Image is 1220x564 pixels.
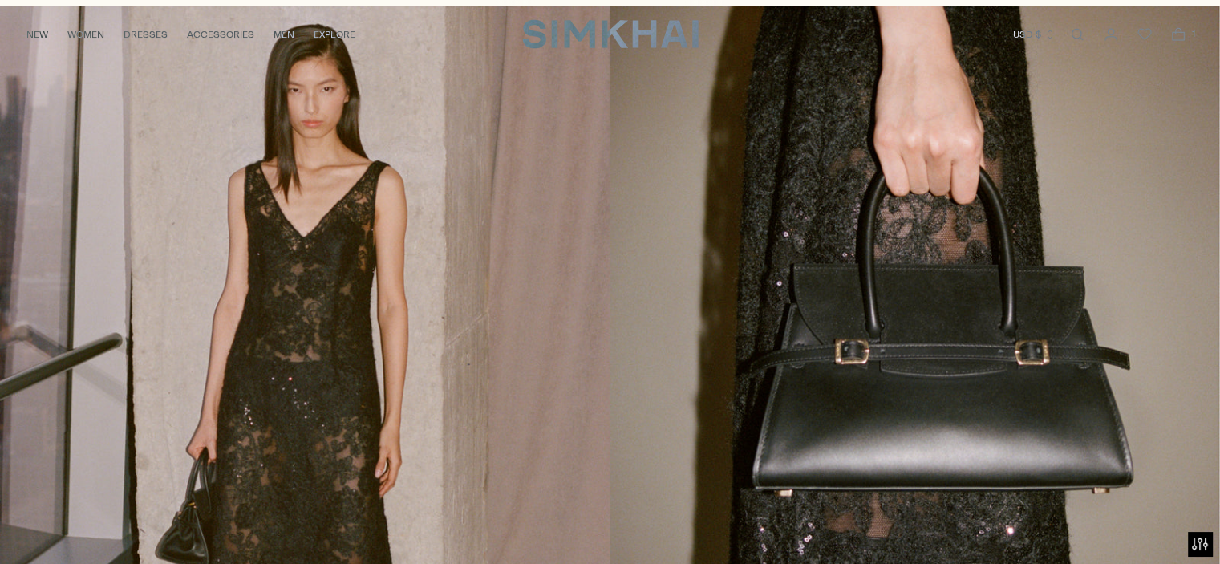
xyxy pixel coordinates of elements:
a: ACCESSORIES [187,17,254,52]
a: Go to the account page [1095,18,1127,51]
a: NEW [26,17,48,52]
a: Wishlist [1129,18,1161,51]
a: Open search modal [1061,18,1093,51]
span: 1 [1186,26,1201,41]
a: WOMEN [67,17,104,52]
button: USD $ [1013,17,1056,52]
a: MEN [274,17,294,52]
a: EXPLORE [314,17,355,52]
a: SIMKHAI [522,18,699,50]
a: DRESSES [124,17,168,52]
a: Open cart modal [1162,18,1194,51]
